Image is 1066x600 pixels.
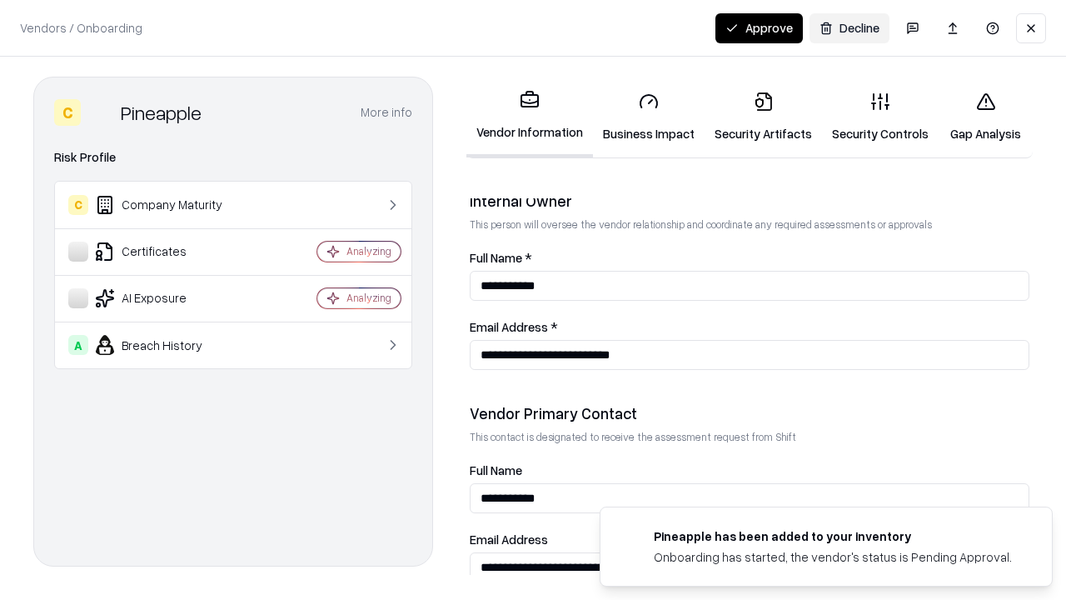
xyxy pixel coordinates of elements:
[470,191,1029,211] div: Internal Owner
[470,533,1029,546] label: Email Address
[54,147,412,167] div: Risk Profile
[715,13,803,43] button: Approve
[87,99,114,126] img: Pineapple
[20,19,142,37] p: Vendors / Onboarding
[654,548,1012,566] div: Onboarding has started, the vendor's status is Pending Approval.
[939,78,1033,156] a: Gap Analysis
[593,78,705,156] a: Business Impact
[809,13,889,43] button: Decline
[68,195,88,215] div: C
[346,291,391,305] div: Analyzing
[470,321,1029,333] label: Email Address *
[705,78,822,156] a: Security Artifacts
[466,77,593,157] a: Vendor Information
[654,527,1012,545] div: Pineapple has been added to your inventory
[470,403,1029,423] div: Vendor Primary Contact
[121,99,202,126] div: Pineapple
[346,244,391,258] div: Analyzing
[620,527,640,547] img: pineappleenergy.com
[470,252,1029,264] label: Full Name *
[68,288,267,308] div: AI Exposure
[361,97,412,127] button: More info
[68,335,267,355] div: Breach History
[470,217,1029,232] p: This person will oversee the vendor relationship and coordinate any required assessments or appro...
[68,242,267,262] div: Certificates
[68,335,88,355] div: A
[822,78,939,156] a: Security Controls
[68,195,267,215] div: Company Maturity
[470,430,1029,444] p: This contact is designated to receive the assessment request from Shift
[470,464,1029,477] label: Full Name
[54,99,81,126] div: C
